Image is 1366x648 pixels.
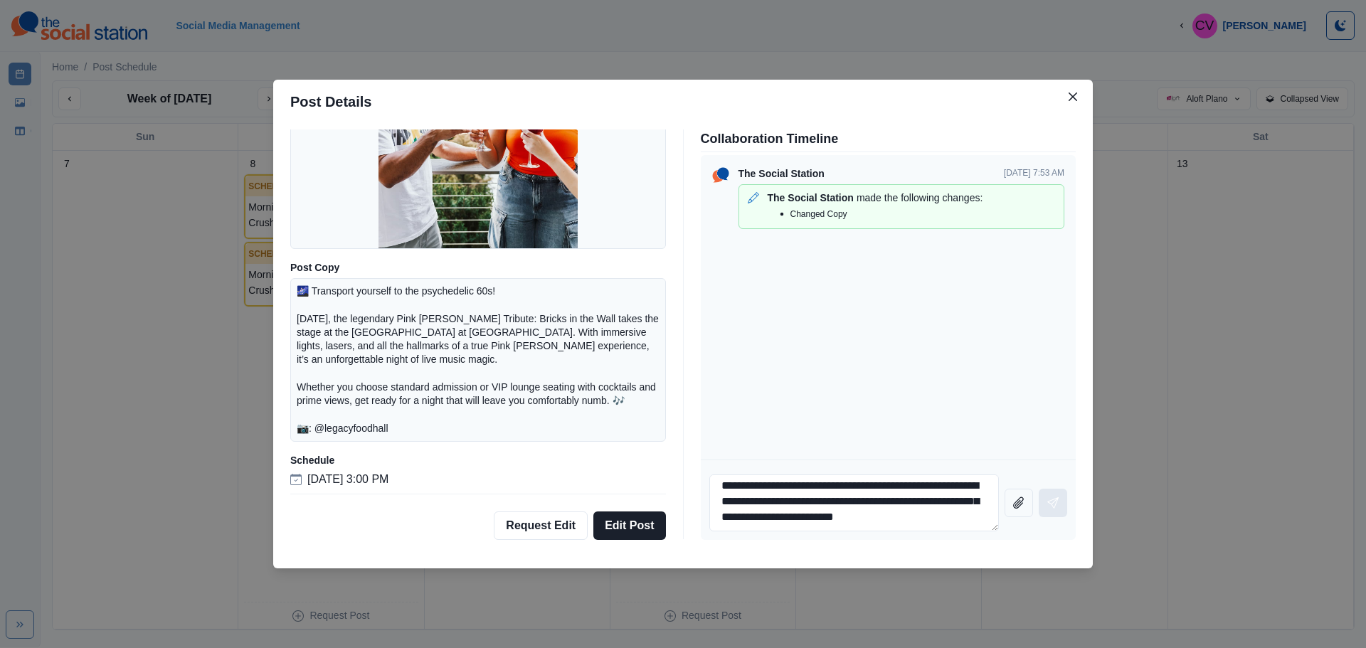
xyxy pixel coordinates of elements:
p: The Social Station [768,191,854,206]
header: Post Details [273,80,1093,124]
p: [DATE] 3:00 PM [307,471,388,488]
p: Changed Copy [790,208,847,221]
img: ssLogoSVG.f144a2481ffb055bcdd00c89108cbcb7.svg [709,164,732,186]
p: Schedule [290,453,666,468]
p: The Social Station [738,166,825,181]
button: Close [1061,85,1084,108]
p: [DATE] 7:53 AM [1004,166,1064,181]
p: Post Copy [290,260,666,275]
p: Collaboration Timeline [701,129,1076,149]
button: Attach file [1005,489,1033,517]
button: Send message [1039,489,1067,517]
button: Request Edit [494,511,588,540]
p: 🌌 Transport yourself to the psychedelic 60s! [DATE], the legendary Pink [PERSON_NAME] Tribute: Br... [297,285,660,435]
button: Edit Post [593,511,665,540]
p: made the following changes: [857,191,983,206]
